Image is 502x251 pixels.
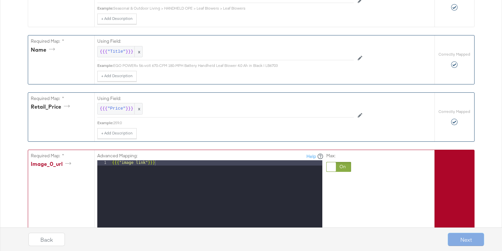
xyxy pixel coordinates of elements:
span: {{{ [100,106,108,112]
span: }}} [126,106,133,112]
span: "Title" [108,49,126,55]
button: Back [28,233,65,246]
label: Required Map: * [31,95,92,102]
div: Name [31,46,57,54]
label: Required Map: * [31,38,92,44]
span: }}} [126,49,133,55]
label: Correctly Mapped [438,109,470,114]
button: + Add Description [97,71,137,81]
div: Example: [97,6,113,11]
div: Example: [97,120,113,125]
div: EGO POWER+ 56-volt 670-CFM 180-MPH Battery Handheld Leaf Blower 4.0 Ah in Black | LB6703 [113,63,354,68]
label: Using Field: [97,38,354,44]
div: image_0_url [31,160,73,168]
span: x [134,103,142,114]
button: + Add Description [97,14,137,24]
label: Required Map: * [31,153,92,159]
div: Retail_Price [31,103,72,111]
a: Help [306,153,316,160]
span: {{{ [100,49,108,55]
label: Using Field: [97,95,354,102]
div: Seasonal & Outdoor Living > HANDHELD OPE > Leaf Blowers > Leaf Blowers [113,6,354,11]
label: Max: [326,153,351,159]
label: Advanced Mapping: [97,153,138,159]
div: 259.0 [113,120,354,125]
label: Correctly Mapped [438,52,470,57]
button: + Add Description [97,128,137,139]
div: Example: [97,63,113,68]
span: x [134,46,142,57]
div: 1 [97,160,111,166]
span: "Price" [108,106,126,112]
